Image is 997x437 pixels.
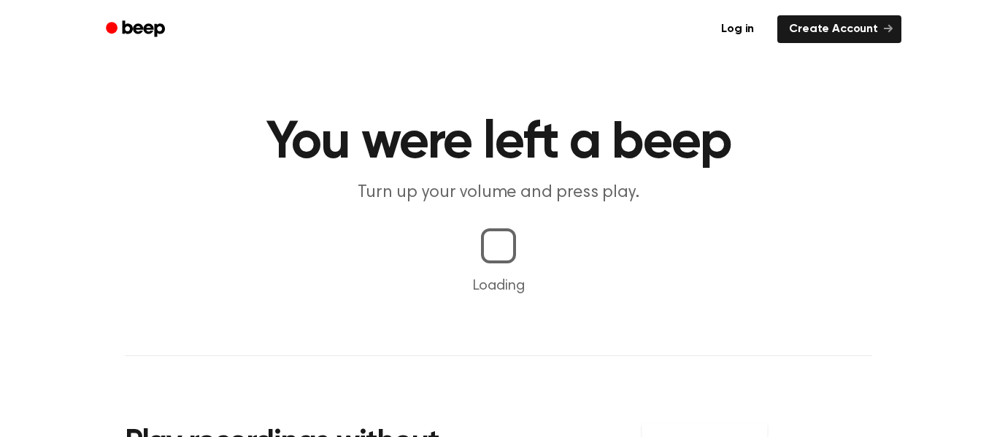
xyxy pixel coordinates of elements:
[125,117,872,169] h1: You were left a beep
[96,15,178,44] a: Beep
[18,275,979,297] p: Loading
[707,12,769,46] a: Log in
[777,15,901,43] a: Create Account
[218,181,779,205] p: Turn up your volume and press play.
